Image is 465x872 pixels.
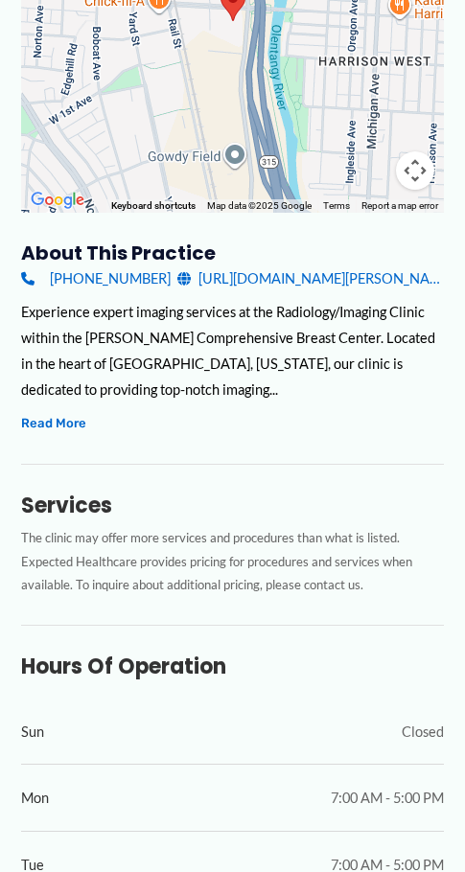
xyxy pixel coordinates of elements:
[331,785,444,811] span: 7:00 AM - 5:00 PM
[21,785,49,811] span: Mon
[402,719,444,745] span: Closed
[21,299,443,402] div: Experience expert imaging services at the Radiology/Imaging Clinic within the [PERSON_NAME] Compr...
[361,200,438,211] a: Report a map error
[323,200,350,211] a: Terms (opens in new tab)
[21,493,443,519] h3: Services
[21,265,170,291] a: [PHONE_NUMBER]
[21,654,443,680] h3: Hours of Operation
[21,719,44,745] span: Sun
[26,188,89,213] img: Google
[111,199,196,213] button: Keyboard shortcuts
[207,200,312,211] span: Map data ©2025 Google
[21,241,443,265] h3: About this practice
[21,412,86,434] button: Read More
[21,526,443,596] p: The clinic may offer more services and procedures than what is listed. Expected Healthcare provid...
[396,151,434,190] button: Map camera controls
[26,188,89,213] a: Open this area in Google Maps (opens a new window)
[177,265,444,291] a: [URL][DOMAIN_NAME][PERSON_NAME]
